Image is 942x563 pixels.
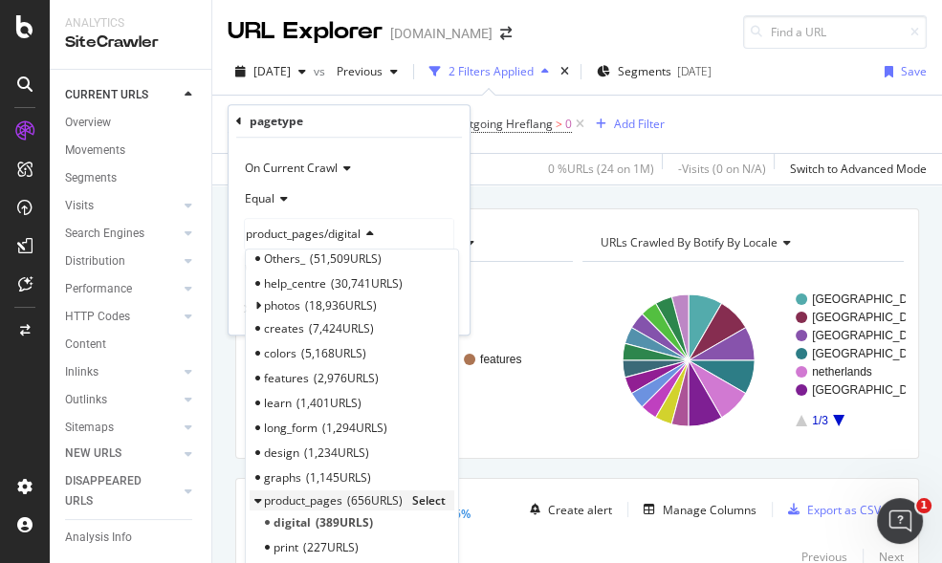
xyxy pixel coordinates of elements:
[65,251,179,271] a: Distribution
[663,502,756,518] div: Manage Columns
[636,498,756,521] button: Manage Columns
[678,161,766,177] div: - Visits ( 0 on N/A )
[253,63,291,79] span: 2025 Aug. 24th
[65,141,125,161] div: Movements
[65,335,106,355] div: Content
[812,347,931,360] text: [GEOGRAPHIC_DATA]
[264,298,300,314] span: photos
[264,250,305,267] span: Others_
[65,251,125,271] div: Distribution
[480,353,521,366] text: features
[877,498,923,544] iframe: Intercom live chat
[264,469,301,486] span: graphs
[677,63,712,79] div: [DATE]
[329,63,383,79] span: Previous
[65,528,198,548] a: Analysis Info
[322,420,387,436] span: 1,294 URLS
[236,300,296,319] button: Cancel
[246,226,361,242] span: product_pages/digital
[790,161,927,177] div: Switch to Advanced Mode
[245,160,338,176] span: On Current Crawl
[264,345,296,361] span: colors
[65,224,179,244] a: Search Engines
[65,444,121,464] div: NEW URLS
[65,279,132,299] div: Performance
[65,362,99,382] div: Inlinks
[264,420,318,436] span: long_form
[65,15,196,32] div: Analytics
[65,113,198,133] a: Overview
[65,418,179,438] a: Sitemaps
[422,56,557,87] button: 2 Filters Applied
[314,63,329,79] span: vs
[412,492,446,509] span: Select
[274,539,298,555] span: print
[65,196,179,216] a: Visits
[812,383,931,397] text: [GEOGRAPHIC_DATA]
[304,444,369,461] span: 1,234 URLS
[812,365,872,379] text: netherlands
[614,116,665,132] div: Add Filter
[390,24,493,43] div: [DOMAIN_NAME]
[228,56,314,87] button: [DATE]
[601,234,778,250] span: URLs Crawled By Botify By locale
[264,370,309,386] span: features
[877,56,927,87] button: Save
[65,390,179,410] a: Outlinks
[916,498,931,513] span: 1
[548,161,654,177] div: 0 % URLs ( 24 on 1M )
[782,154,927,184] button: Switch to Advanced Mode
[264,444,299,461] span: design
[65,113,111,133] div: Overview
[65,471,162,511] div: DISAPPEARED URLS
[500,27,512,40] div: arrow-right-arrow-left
[901,63,927,79] div: Save
[588,113,665,136] button: Add Filter
[565,111,572,138] span: 0
[812,329,931,342] text: [GEOGRAPHIC_DATA]
[618,63,671,79] span: Segments
[228,15,383,48] div: URL Explorer
[65,141,198,161] a: Movements
[589,56,719,87] button: Segments[DATE]
[314,370,379,386] span: 2,976 URLS
[65,362,179,382] a: Inlinks
[296,395,361,411] span: 1,401 URLS
[812,292,931,306] text: [GEOGRAPHIC_DATA]
[65,307,130,327] div: HTTP Codes
[812,311,931,324] text: [GEOGRAPHIC_DATA]
[65,168,117,188] div: Segments
[65,85,148,105] div: CURRENT URLS
[65,307,179,327] a: HTTP Codes
[65,444,179,464] a: NEW URLS
[65,471,179,511] a: DISAPPEARED URLS
[316,514,373,531] span: 389 URLS
[274,514,311,531] span: digital
[331,275,403,292] span: 30,741 URLS
[65,418,114,438] div: Sitemaps
[65,335,198,355] a: Content
[329,56,405,87] button: Previous
[65,390,107,410] div: Outlinks
[264,320,304,336] span: creates
[347,492,403,509] span: 656 URLS
[812,414,828,427] text: 1/3
[65,528,132,548] div: Analysis Info
[548,502,612,518] div: Create alert
[557,62,573,81] div: times
[65,168,198,188] a: Segments
[306,469,371,486] span: 1,145 URLS
[65,224,144,244] div: Search Engines
[582,277,905,444] svg: A chart.
[264,395,292,411] span: learn
[807,502,881,518] div: Export as CSV
[65,196,94,216] div: Visits
[65,279,179,299] a: Performance
[65,85,179,105] a: CURRENT URLS
[250,113,303,129] div: pagetype
[597,227,887,258] h4: URLs Crawled By Botify By locale
[743,15,927,49] input: Find a URL
[245,190,274,206] span: Equal
[303,539,359,555] span: 227 URLS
